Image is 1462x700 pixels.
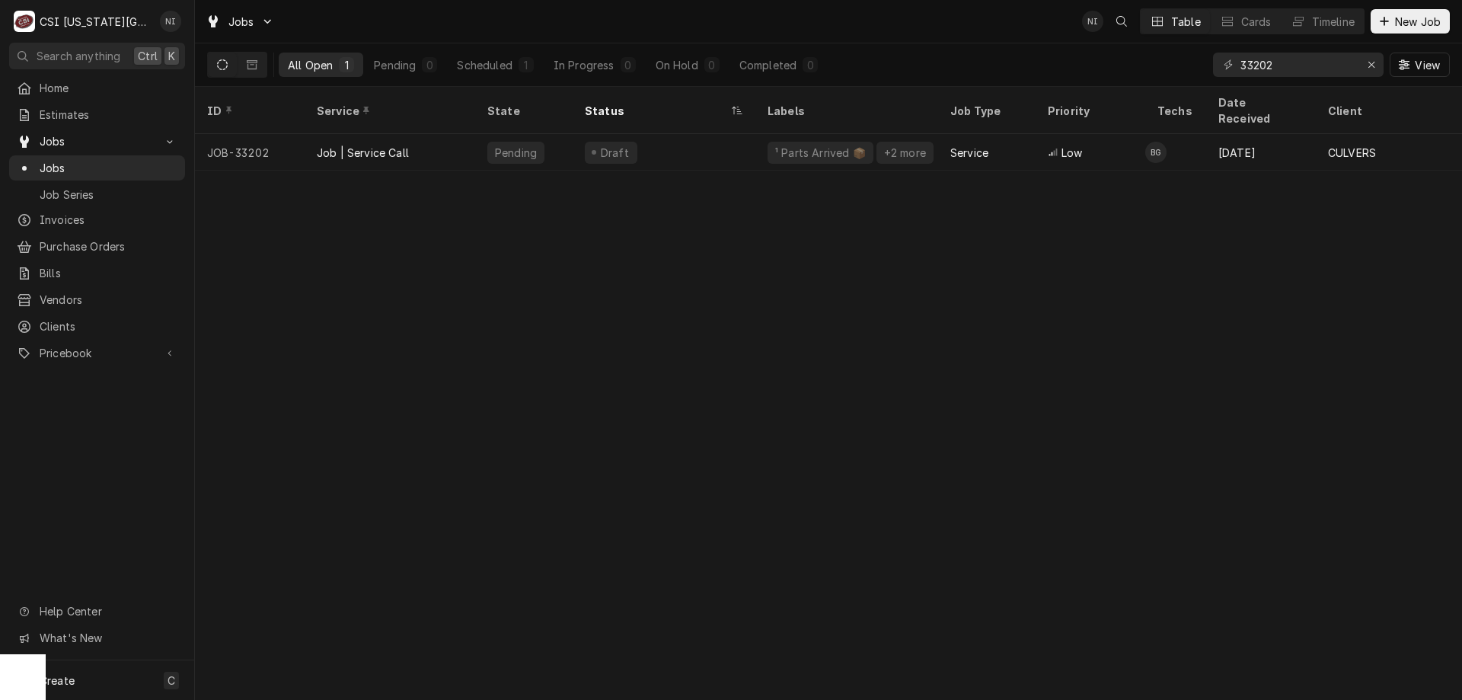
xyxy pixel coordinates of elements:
[1390,53,1450,77] button: View
[9,599,185,624] a: Go to Help Center
[288,57,333,73] div: All Open
[1171,14,1201,30] div: Table
[168,48,175,64] span: K
[9,155,185,181] a: Jobs
[9,207,185,232] a: Invoices
[624,57,633,73] div: 0
[40,603,176,619] span: Help Center
[40,265,177,281] span: Bills
[425,57,434,73] div: 0
[168,673,175,689] span: C
[1412,57,1443,73] span: View
[40,14,152,30] div: CSI [US_STATE][GEOGRAPHIC_DATA]
[9,287,185,312] a: Vendors
[1109,9,1134,34] button: Open search
[1145,142,1167,163] div: Brian Gonzalez's Avatar
[487,103,560,119] div: State
[1328,145,1376,161] div: CULVERS
[1312,14,1355,30] div: Timeline
[1061,145,1082,161] span: Low
[9,129,185,154] a: Go to Jobs
[1082,11,1103,32] div: Nate Ingram's Avatar
[1048,103,1130,119] div: Priority
[317,145,409,161] div: Job | Service Call
[768,103,926,119] div: Labels
[40,345,155,361] span: Pricebook
[40,160,177,176] span: Jobs
[774,145,867,161] div: ¹ Parts Arrived 📦
[585,103,728,119] div: Status
[9,234,185,259] a: Purchase Orders
[40,238,177,254] span: Purchase Orders
[9,182,185,207] a: Job Series
[200,9,280,34] a: Go to Jobs
[1218,94,1301,126] div: Date Received
[228,14,254,30] span: Jobs
[40,292,177,308] span: Vendors
[554,57,614,73] div: In Progress
[40,107,177,123] span: Estimates
[707,57,717,73] div: 0
[656,57,698,73] div: On Hold
[40,212,177,228] span: Invoices
[160,11,181,32] div: NI
[138,48,158,64] span: Ctrl
[195,134,305,171] div: JOB-33202
[9,102,185,127] a: Estimates
[950,145,988,161] div: Service
[40,630,176,646] span: What's New
[9,261,185,286] a: Bills
[40,187,177,203] span: Job Series
[1359,53,1384,77] button: Erase input
[1371,9,1450,34] button: New Job
[950,103,1023,119] div: Job Type
[1082,11,1103,32] div: NI
[1392,14,1444,30] span: New Job
[9,340,185,366] a: Go to Pricebook
[1241,14,1272,30] div: Cards
[883,145,927,161] div: +2 more
[493,145,538,161] div: Pending
[522,57,531,73] div: 1
[1240,53,1355,77] input: Keyword search
[1145,142,1167,163] div: BG
[14,11,35,32] div: C
[40,318,177,334] span: Clients
[374,57,416,73] div: Pending
[342,57,351,73] div: 1
[207,103,289,119] div: ID
[9,43,185,69] button: Search anythingCtrlK
[37,48,120,64] span: Search anything
[599,145,631,161] div: Draft
[457,57,512,73] div: Scheduled
[40,674,75,687] span: Create
[160,11,181,32] div: Nate Ingram's Avatar
[40,80,177,96] span: Home
[9,75,185,101] a: Home
[1206,134,1316,171] div: [DATE]
[317,103,460,119] div: Service
[806,57,815,73] div: 0
[40,133,155,149] span: Jobs
[9,314,185,339] a: Clients
[9,625,185,650] a: Go to What's New
[14,11,35,32] div: CSI Kansas City's Avatar
[739,57,796,73] div: Completed
[1157,103,1194,119] div: Techs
